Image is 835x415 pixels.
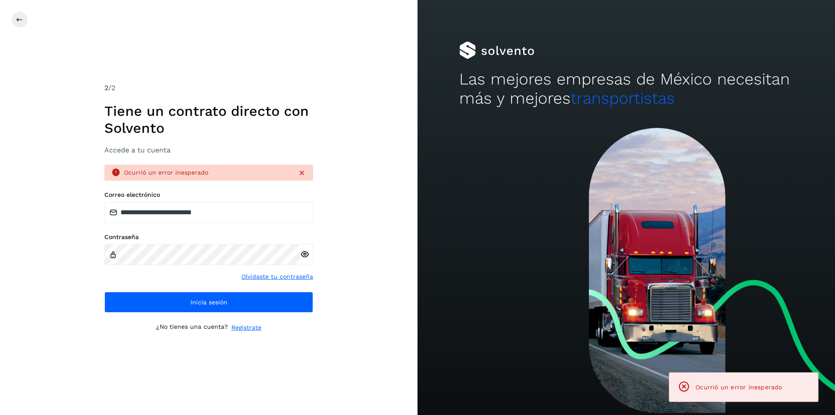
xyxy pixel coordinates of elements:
[156,323,228,332] p: ¿No tienes una cuenta?
[104,146,313,154] h3: Accede a tu cuenta
[104,233,313,241] label: Contraseña
[104,292,313,313] button: Inicia sesión
[104,191,313,199] label: Correo electrónico
[459,70,793,108] h2: Las mejores empresas de México necesitan más y mejores
[241,272,313,281] a: Olvidaste tu contraseña
[231,323,261,332] a: Regístrate
[104,84,108,92] span: 2
[104,103,313,136] h1: Tiene un contrato directo con Solvento
[124,168,291,177] div: Ocurrió un error inesperado
[695,384,782,391] span: Ocurrió un error inesperado
[571,89,675,108] span: transportistas
[104,83,313,93] div: /2
[190,299,227,305] span: Inicia sesión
